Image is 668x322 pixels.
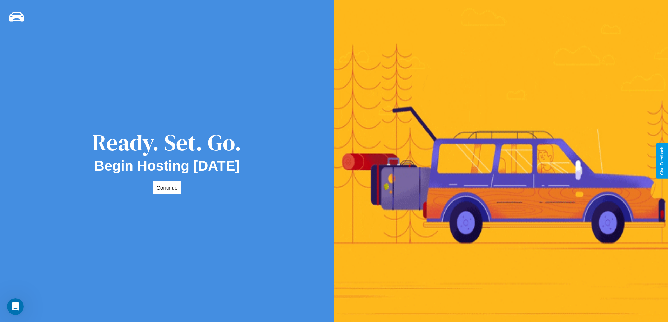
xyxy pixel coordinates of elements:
div: Give Feedback [660,147,664,175]
div: Ready. Set. Go. [92,127,242,158]
button: Continue [153,181,181,194]
h2: Begin Hosting [DATE] [94,158,240,174]
iframe: Intercom live chat [7,298,24,315]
